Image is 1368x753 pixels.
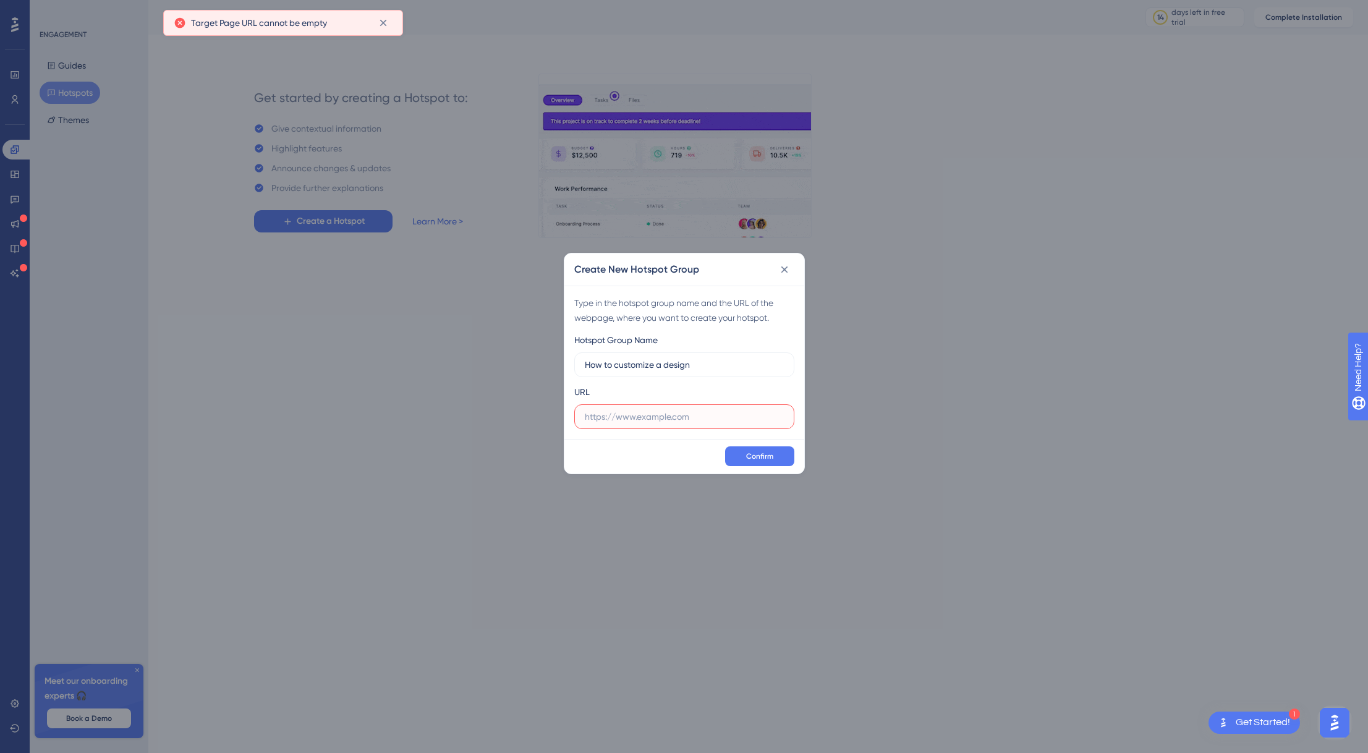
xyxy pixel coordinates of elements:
span: Target Page URL cannot be empty [191,15,327,30]
div: Get Started! [1236,716,1290,730]
iframe: UserGuiding AI Assistant Launcher [1316,704,1353,741]
span: Need Help? [29,3,77,18]
input: How to Create [585,358,784,372]
div: Hotspot Group Name [574,333,658,347]
div: Type in the hotspot group name and the URL of the webpage, where you want to create your hotspot. [574,296,794,325]
h2: Create New Hotspot Group [574,262,699,277]
span: Confirm [746,451,773,461]
img: launcher-image-alternative-text [1216,715,1231,730]
input: https://www.example.com [585,410,784,423]
div: 1 [1289,708,1300,720]
div: Open Get Started! checklist, remaining modules: 1 [1209,712,1300,734]
div: URL [574,385,590,399]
